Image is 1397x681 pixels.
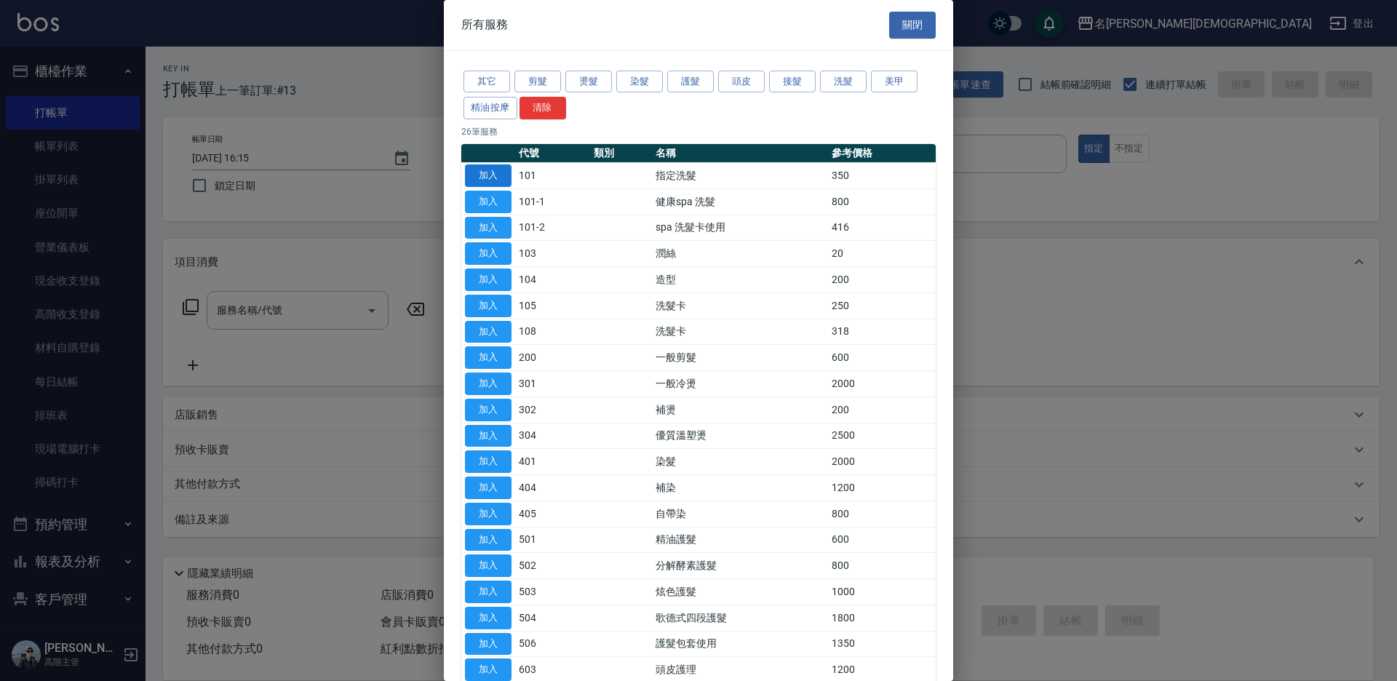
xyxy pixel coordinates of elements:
td: 501 [515,527,590,553]
td: 染髮 [652,449,828,475]
td: 800 [828,501,936,527]
button: 加入 [465,633,512,656]
button: 加入 [465,450,512,473]
td: 101 [515,163,590,189]
td: 20 [828,241,936,267]
button: 加入 [465,321,512,343]
td: 2000 [828,371,936,397]
td: 502 [515,553,590,579]
button: 加入 [465,477,512,499]
td: 200 [828,397,936,423]
button: 加入 [465,242,512,265]
td: 造型 [652,267,828,293]
button: 加入 [465,217,512,239]
td: 自帶染 [652,501,828,527]
button: 加入 [465,399,512,421]
td: 潤絲 [652,241,828,267]
td: 洗髮卡 [652,292,828,319]
button: 染髮 [616,71,663,93]
td: 302 [515,397,590,423]
button: 加入 [465,554,512,577]
button: 燙髮 [565,71,612,93]
th: 參考價格 [828,144,936,163]
td: 108 [515,319,590,345]
td: 分解酵素護髮 [652,553,828,579]
td: 504 [515,605,590,631]
td: 105 [515,292,590,319]
td: 指定洗髮 [652,163,828,189]
button: 美甲 [871,71,918,93]
td: 2000 [828,449,936,475]
button: 清除 [520,97,566,119]
button: 加入 [465,503,512,525]
p: 26 筆服務 [461,125,936,138]
button: 加入 [465,581,512,603]
td: 800 [828,188,936,215]
td: 200 [828,267,936,293]
td: 優質溫塑燙 [652,423,828,449]
span: 所有服務 [461,17,508,32]
td: 200 [515,345,590,371]
th: 名稱 [652,144,828,163]
button: 精油按摩 [463,97,517,119]
td: 304 [515,423,590,449]
button: 護髮 [667,71,714,93]
button: 剪髮 [514,71,561,93]
button: 關閉 [889,12,936,39]
td: 1800 [828,605,936,631]
td: 800 [828,553,936,579]
td: 350 [828,163,936,189]
button: 加入 [465,529,512,551]
td: 250 [828,292,936,319]
td: 401 [515,449,590,475]
td: 104 [515,267,590,293]
td: 404 [515,475,590,501]
button: 加入 [465,373,512,395]
button: 加入 [465,607,512,629]
td: spa 洗髮卡使用 [652,215,828,241]
button: 加入 [465,191,512,213]
td: 2500 [828,423,936,449]
button: 加入 [465,295,512,317]
button: 加入 [465,164,512,187]
button: 加入 [465,268,512,291]
td: 101-1 [515,188,590,215]
td: 1350 [828,631,936,657]
button: 加入 [465,658,512,681]
th: 代號 [515,144,590,163]
td: 318 [828,319,936,345]
td: 一般冷燙 [652,371,828,397]
td: 一般剪髮 [652,345,828,371]
td: 1000 [828,579,936,605]
button: 頭皮 [718,71,765,93]
th: 類別 [590,144,652,163]
td: 101-2 [515,215,590,241]
button: 其它 [463,71,510,93]
td: 405 [515,501,590,527]
td: 健康spa 洗髮 [652,188,828,215]
button: 接髮 [769,71,816,93]
td: 1200 [828,475,936,501]
td: 歌德式四段護髮 [652,605,828,631]
td: 補燙 [652,397,828,423]
td: 炫色護髮 [652,579,828,605]
td: 506 [515,631,590,657]
td: 600 [828,345,936,371]
td: 洗髮卡 [652,319,828,345]
td: 503 [515,579,590,605]
td: 301 [515,371,590,397]
button: 加入 [465,346,512,369]
td: 416 [828,215,936,241]
button: 洗髮 [820,71,867,93]
td: 103 [515,241,590,267]
td: 精油護髮 [652,527,828,553]
td: 護髮包套使用 [652,631,828,657]
td: 600 [828,527,936,553]
button: 加入 [465,425,512,447]
td: 補染 [652,475,828,501]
